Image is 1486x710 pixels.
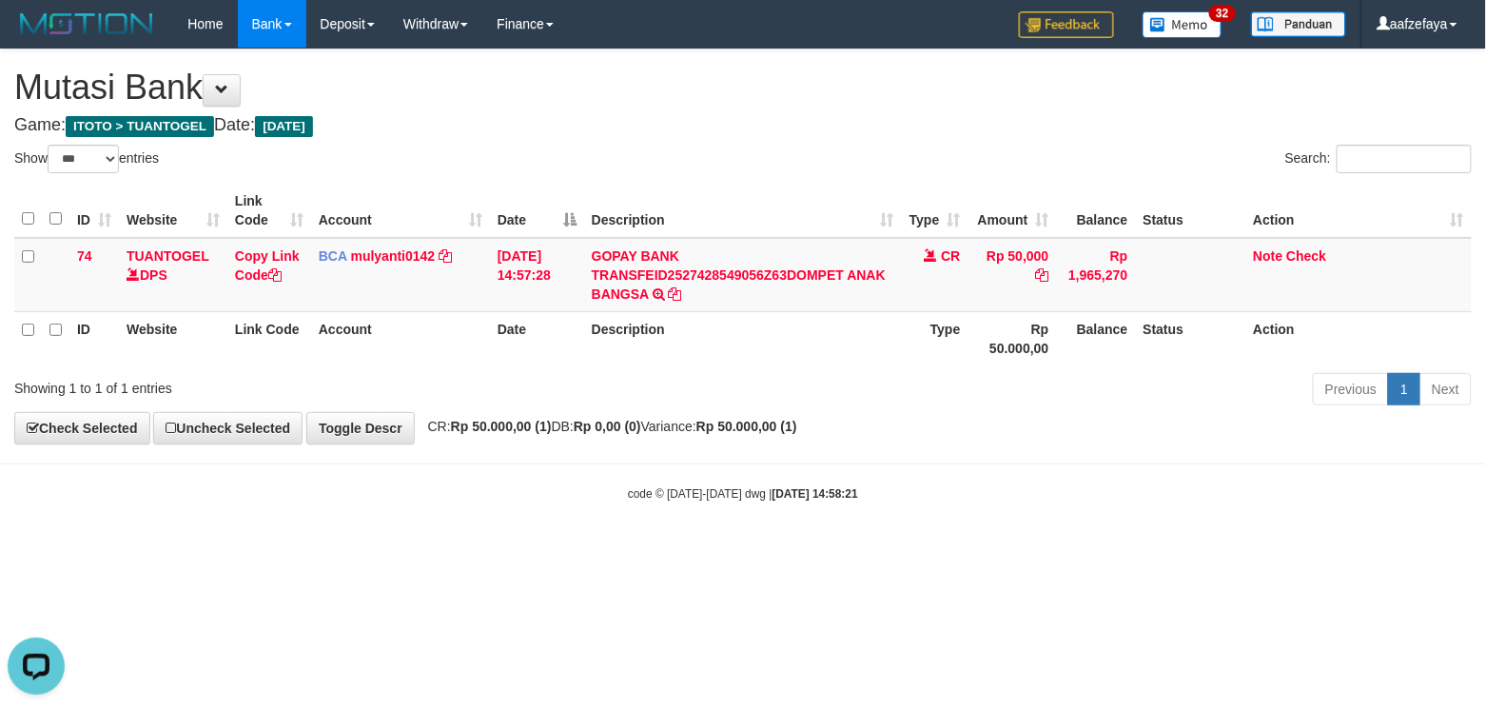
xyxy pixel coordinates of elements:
a: 1 [1388,373,1420,405]
th: Status [1136,184,1246,238]
th: Action: activate to sort column ascending [1245,184,1472,238]
a: Copy Link Code [235,248,300,283]
th: Balance [1057,311,1136,365]
a: Previous [1313,373,1389,405]
a: Check Selected [14,412,150,444]
img: Button%20Memo.svg [1143,11,1222,38]
a: Uncheck Selected [153,412,303,444]
a: TUANTOGEL [127,248,209,264]
span: 74 [77,248,92,264]
h1: Mutasi Bank [14,69,1472,107]
img: Feedback.jpg [1019,11,1114,38]
a: Copy Rp 50,000 to clipboard [1036,267,1049,283]
a: Copy mulyanti0142 to clipboard [439,248,452,264]
th: Status [1136,311,1246,365]
th: Action [1245,311,1472,365]
th: Date [490,311,584,365]
span: CR [941,248,960,264]
strong: Rp 0,00 (0) [574,419,641,434]
span: 32 [1209,5,1235,22]
input: Search: [1337,145,1472,173]
th: Link Code [227,311,311,365]
td: [DATE] 14:57:28 [490,238,584,312]
span: CR: DB: Variance: [419,419,797,434]
span: ITOTO > TUANTOGEL [66,116,214,137]
th: Link Code: activate to sort column ascending [227,184,311,238]
h4: Game: Date: [14,116,1472,135]
span: [DATE] [255,116,313,137]
img: panduan.png [1251,11,1346,37]
small: code © [DATE]-[DATE] dwg | [628,487,858,501]
div: Showing 1 to 1 of 1 entries [14,371,605,398]
th: Website: activate to sort column ascending [119,184,227,238]
th: Description [584,311,902,365]
th: Date: activate to sort column descending [490,184,584,238]
strong: Rp 50.000,00 (1) [696,419,797,434]
select: Showentries [48,145,119,173]
a: mulyanti0142 [351,248,436,264]
th: Website [119,311,227,365]
a: Note [1253,248,1282,264]
th: Account [311,311,490,365]
th: Amount: activate to sort column ascending [968,184,1057,238]
a: Next [1419,373,1472,405]
img: MOTION_logo.png [14,10,159,38]
td: Rp 50,000 [968,238,1057,312]
th: Description: activate to sort column ascending [584,184,902,238]
strong: [DATE] 14:58:21 [772,487,858,501]
span: BCA [319,248,347,264]
th: ID [69,311,119,365]
td: DPS [119,238,227,312]
td: Rp 1,965,270 [1057,238,1136,312]
th: Balance [1057,184,1136,238]
th: Rp 50.000,00 [968,311,1057,365]
a: Toggle Descr [306,412,415,444]
a: GOPAY BANK TRANSFEID2527428549056Z63DOMPET ANAK BANGSA [592,248,886,302]
a: Check [1286,248,1326,264]
label: Search: [1285,145,1472,173]
label: Show entries [14,145,159,173]
th: Account: activate to sort column ascending [311,184,490,238]
button: Open LiveChat chat widget [8,8,65,65]
a: Copy GOPAY BANK TRANSFEID2527428549056Z63DOMPET ANAK BANGSA to clipboard [669,286,682,302]
strong: Rp 50.000,00 (1) [451,419,552,434]
th: Type: activate to sort column ascending [902,184,968,238]
th: Type [902,311,968,365]
th: ID: activate to sort column ascending [69,184,119,238]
